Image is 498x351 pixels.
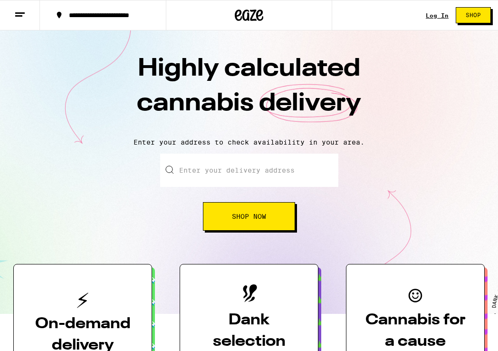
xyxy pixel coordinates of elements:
p: Enter your address to check availability in your area. [10,138,488,146]
input: Enter your delivery address [160,154,338,187]
a: Log In [426,12,449,19]
span: Shop [466,12,481,18]
button: Shop [456,7,491,23]
button: Shop Now [203,202,295,231]
span: Shop Now [232,213,266,220]
h1: Highly calculated cannabis delivery [83,52,415,131]
a: Shop [449,7,498,23]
